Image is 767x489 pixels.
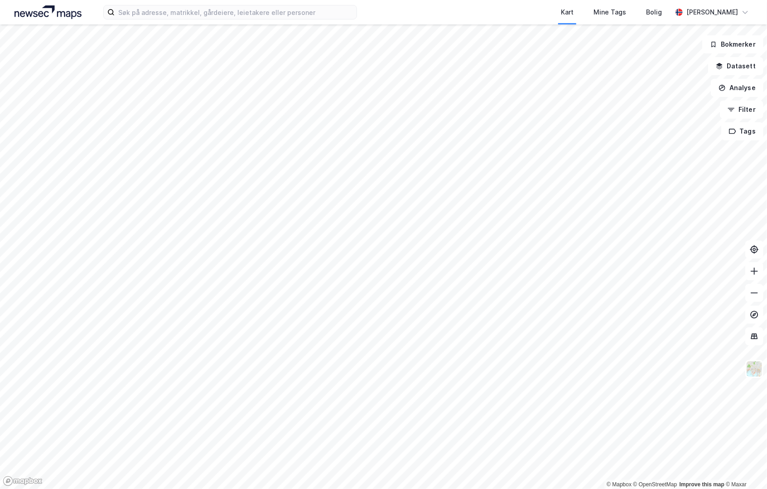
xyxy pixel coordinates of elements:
button: Filter [720,101,763,119]
a: Improve this map [680,481,724,488]
button: Analyse [711,79,763,97]
button: Bokmerker [702,35,763,53]
input: Søk på adresse, matrikkel, gårdeiere, leietakere eller personer [115,5,357,19]
div: Mine Tags [593,7,626,18]
button: Tags [721,122,763,140]
div: [PERSON_NAME] [686,7,738,18]
a: Mapbox homepage [3,476,43,486]
iframe: Chat Widget [722,446,767,489]
a: Mapbox [607,481,632,488]
img: logo.a4113a55bc3d86da70a041830d287a7e.svg [14,5,82,19]
div: Bolig [646,7,662,18]
img: Z [746,360,763,378]
button: Datasett [708,57,763,75]
div: Kart [561,7,574,18]
a: OpenStreetMap [633,481,677,488]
